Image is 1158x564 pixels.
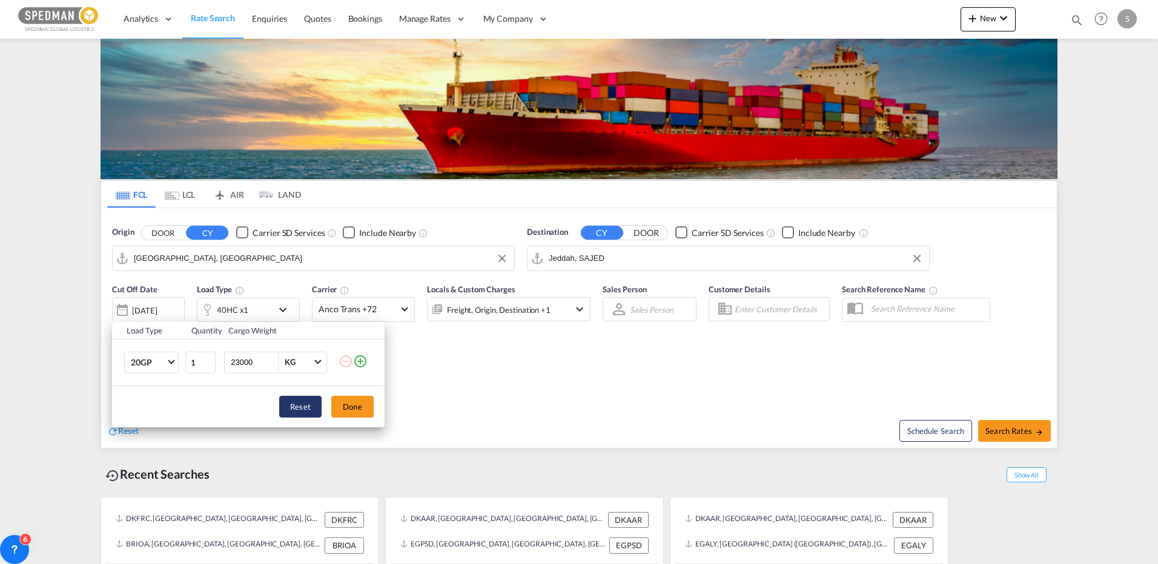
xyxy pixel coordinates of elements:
span: 20GP [131,356,166,369]
md-icon: icon-minus-circle-outline [339,354,353,369]
input: Enter Weight [230,352,278,373]
md-select: Choose: 20GP [124,352,179,373]
th: Quantity [184,322,222,339]
th: Load Type [112,322,184,339]
div: KG [285,357,296,367]
input: Qty [185,352,216,373]
button: Done [331,396,374,418]
button: Reset [279,396,322,418]
md-icon: icon-plus-circle-outline [353,354,368,369]
div: Cargo Weight [228,325,331,336]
